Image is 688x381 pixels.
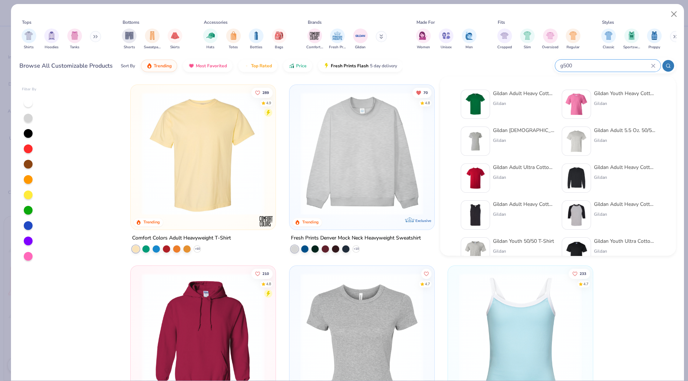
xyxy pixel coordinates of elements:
button: filter button [439,29,453,50]
div: 4.8 [425,100,430,106]
div: filter for Hats [203,29,218,50]
button: Fresh Prints Flash5 day delivery [318,60,403,72]
div: filter for Bottles [249,29,263,50]
img: 12c717a8-bff4-429b-8526-ab448574c88c [464,241,487,263]
input: Try "T-Shirt" [560,61,651,70]
div: Brands [308,19,322,26]
div: Gildan [594,100,655,107]
div: Gildan Adult Heavy Cotton™ 5.3 Oz. 3/4-Raglan Sleeve T-Shirt [594,200,655,208]
button: filter button [226,29,241,50]
span: Slim [524,45,531,50]
button: filter button [520,29,535,50]
div: Filter By [22,87,37,92]
img: Comfort Colors Image [309,30,320,41]
span: Trending [154,63,172,69]
div: filter for Regular [566,29,580,50]
span: Shirts [24,45,34,50]
div: Browse All Customizable Products [19,61,113,70]
div: filter for Oversized [542,29,558,50]
span: Fresh Prints Flash [331,63,369,69]
div: Gildan [594,248,655,254]
button: Close [667,7,681,21]
div: Gildan [594,174,655,181]
div: filter for Totes [226,29,241,50]
span: Sportswear [623,45,640,50]
div: Styles [602,19,614,26]
span: Comfort Colors [306,45,323,50]
div: Gildan Youth 50/50 T-Shirt [493,237,554,245]
img: e55d29c3-c55d-459c-bfd9-9b1c499ab3c6 [268,92,399,215]
button: filter button [416,29,431,50]
div: filter for Slim [520,29,535,50]
span: Women [417,45,430,50]
img: Totes Image [229,31,238,40]
span: Skirts [170,45,180,50]
span: Most Favorited [196,63,227,69]
button: Like [251,268,273,279]
div: Gildan Adult Ultra Cotton 6 Oz. T-Shirt [493,163,554,171]
div: filter for Sportswear [623,29,640,50]
div: filter for Shorts [122,29,137,50]
img: 88a44a92-e2a5-4f89-8212-3978ff1d2bb4 [464,204,487,226]
img: Skirts Image [171,31,179,40]
img: a90f7c54-8796-4cb2-9d6e-4e9644cfe0fe [427,92,557,215]
img: Bottles Image [252,31,260,40]
div: filter for Comfort Colors [306,29,323,50]
div: Gildan [493,100,554,107]
div: Fresh Prints Denver Mock Neck Heavyweight Sweatshirt [291,234,421,243]
button: filter button [144,29,161,50]
span: + 10 [353,247,359,251]
button: Like [421,268,431,279]
img: Regular Image [569,31,577,40]
div: filter for Bags [272,29,287,50]
img: flash.gif [324,63,329,69]
span: + 60 [194,247,200,251]
div: Gildan [493,174,554,181]
img: Shorts Image [125,31,134,40]
button: filter button [647,29,662,50]
button: filter button [168,29,182,50]
div: filter for Unisex [439,29,453,50]
div: Gildan Adult 5.5 Oz. 50/50 T-Shirt [594,127,655,134]
span: Cropped [497,45,512,50]
button: filter button [497,29,512,50]
img: db319196-8705-402d-8b46-62aaa07ed94f [464,93,487,116]
div: Gildan Adult Heavy Cotton 5.3 Oz. Tank [493,200,554,208]
span: Gildan [355,45,366,50]
span: Shorts [124,45,135,50]
img: Slim Image [523,31,531,40]
div: Comfort Colors Adult Heavyweight T-Shirt [132,234,231,243]
div: Gildan [594,137,655,144]
span: Top Rated [251,63,272,69]
button: Price [283,60,312,72]
img: Tanks Image [71,31,79,40]
div: Gildan Adult Heavy Cotton 5.3 Oz. Long-Sleeve T-Shirt [594,163,655,171]
img: eeb6cdad-aebe-40d0-9a4b-833d0f822d02 [565,167,588,189]
img: Women Image [419,31,427,40]
img: Oversized Image [546,31,554,40]
div: Gildan [493,248,554,254]
span: Totes [229,45,238,50]
span: Classic [603,45,614,50]
span: 233 [580,272,587,275]
img: TopRated.gif [244,63,250,69]
button: filter button [44,29,59,50]
button: Top Rated [238,60,277,72]
button: filter button [249,29,263,50]
div: Sort By [121,63,135,69]
div: filter for Hoodies [44,29,59,50]
img: 9278ce09-0d59-4a10-a90b-5020d43c2e95 [565,204,588,226]
button: filter button [601,29,616,50]
div: 4.9 [266,100,271,106]
button: filter button [566,29,580,50]
span: Exclusive [415,218,431,223]
img: Men Image [465,31,473,40]
span: Men [465,45,473,50]
img: Sweatpants Image [148,31,156,40]
button: filter button [22,29,36,50]
button: Trending [141,60,177,72]
img: Preppy Image [650,31,658,40]
img: 029b8af0-80e6-406f-9fdc-fdf898547912 [138,92,268,215]
img: f353747f-df2b-48a7-9668-f657901a5e3e [464,130,487,152]
button: filter button [329,29,346,50]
